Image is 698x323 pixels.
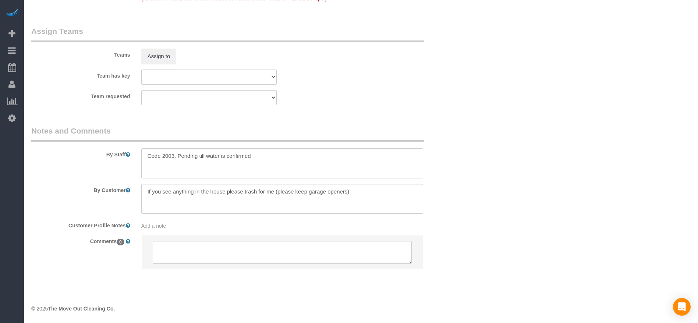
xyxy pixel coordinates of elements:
[48,306,115,312] strong: The Move Out Cleaning Co.
[26,219,136,229] label: Customer Profile Notes
[673,298,691,316] div: Open Intercom Messenger
[141,49,177,64] button: Assign to
[26,235,136,245] label: Comments
[31,125,424,142] legend: Notes and Comments
[26,148,136,158] label: By Staff
[4,7,19,18] img: Automaid Logo
[26,70,136,79] label: Team has key
[26,184,136,194] label: By Customer
[141,223,166,229] span: Add a note
[31,305,691,312] div: © 2025
[31,26,424,42] legend: Assign Teams
[26,49,136,58] label: Teams
[26,90,136,100] label: Team requested
[117,239,124,245] span: 0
